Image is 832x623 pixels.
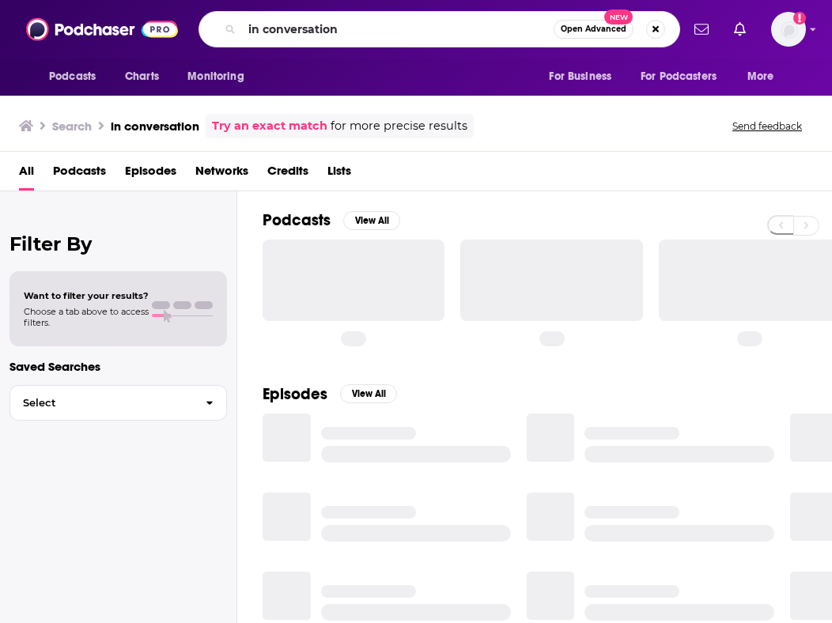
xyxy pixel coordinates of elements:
[331,117,467,135] span: for more precise results
[9,232,227,255] h2: Filter By
[267,158,308,191] a: Credits
[630,62,739,92] button: open menu
[52,119,92,134] h3: Search
[10,398,193,408] span: Select
[793,12,806,25] svg: Add a profile image
[327,158,351,191] a: Lists
[263,384,327,404] h2: Episodes
[242,17,554,42] input: Search podcasts, credits, & more...
[641,66,717,88] span: For Podcasters
[538,62,631,92] button: open menu
[263,210,331,230] h2: Podcasts
[125,66,159,88] span: Charts
[199,11,680,47] div: Search podcasts, credits, & more...
[9,385,227,421] button: Select
[195,158,248,191] a: Networks
[561,25,626,33] span: Open Advanced
[38,62,116,92] button: open menu
[263,384,397,404] a: EpisodesView All
[736,62,794,92] button: open menu
[212,117,327,135] a: Try an exact match
[263,210,400,230] a: PodcastsView All
[728,119,807,133] button: Send feedback
[111,119,199,134] h3: in conversation
[115,62,168,92] a: Charts
[9,359,227,374] p: Saved Searches
[343,211,400,230] button: View All
[604,9,633,25] span: New
[24,290,149,301] span: Want to filter your results?
[49,66,96,88] span: Podcasts
[771,12,806,47] img: User Profile
[771,12,806,47] button: Show profile menu
[125,158,176,191] a: Episodes
[19,158,34,191] a: All
[340,384,397,403] button: View All
[24,306,149,328] span: Choose a tab above to access filters.
[549,66,611,88] span: For Business
[53,158,106,191] a: Podcasts
[26,14,178,44] img: Podchaser - Follow, Share and Rate Podcasts
[187,66,244,88] span: Monitoring
[771,12,806,47] span: Logged in as smeizlik
[176,62,264,92] button: open menu
[688,16,715,43] a: Show notifications dropdown
[554,20,633,39] button: Open AdvancedNew
[728,16,752,43] a: Show notifications dropdown
[747,66,774,88] span: More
